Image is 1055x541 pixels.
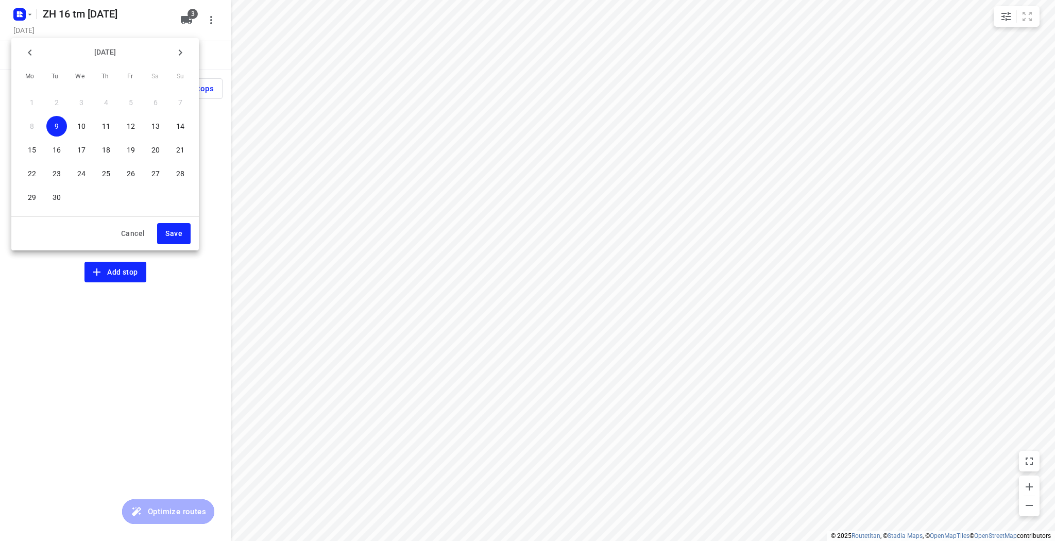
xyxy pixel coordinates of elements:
[46,72,64,82] span: Tu
[22,92,42,113] button: 1
[22,163,42,184] button: 22
[96,92,116,113] button: 4
[71,92,92,113] button: 3
[96,72,114,82] span: Th
[121,116,141,137] button: 12
[30,121,34,131] p: 8
[170,116,191,137] button: 14
[121,92,141,113] button: 5
[77,121,86,131] p: 10
[71,163,92,184] button: 24
[170,163,191,184] button: 28
[154,97,158,108] p: 6
[28,145,36,155] p: 15
[22,116,42,137] button: 8
[30,97,34,108] p: 1
[151,121,160,131] p: 13
[165,227,182,240] span: Save
[53,192,61,202] p: 30
[46,140,67,160] button: 16
[178,97,182,108] p: 7
[170,92,191,113] button: 7
[102,121,110,131] p: 11
[71,72,89,82] span: We
[127,121,135,131] p: 12
[22,187,42,208] button: 29
[145,92,166,113] button: 6
[102,168,110,179] p: 25
[151,145,160,155] p: 20
[121,72,140,82] span: Fr
[46,92,67,113] button: 2
[127,145,135,155] p: 19
[121,163,141,184] button: 26
[28,192,36,202] p: 29
[46,163,67,184] button: 23
[96,140,116,160] button: 18
[46,116,67,137] button: 9
[146,72,164,82] span: Sa
[176,121,184,131] p: 14
[145,116,166,137] button: 13
[104,97,108,108] p: 4
[55,97,59,108] p: 2
[170,140,191,160] button: 21
[102,145,110,155] p: 18
[171,72,190,82] span: Su
[55,121,59,131] p: 9
[71,116,92,137] button: 10
[77,145,86,155] p: 17
[129,97,133,108] p: 5
[96,163,116,184] button: 25
[145,163,166,184] button: 27
[121,227,145,240] span: Cancel
[157,223,191,244] button: Save
[176,168,184,179] p: 28
[46,187,67,208] button: 30
[40,47,170,58] p: [DATE]
[151,168,160,179] p: 27
[21,72,39,82] span: Mo
[96,116,116,137] button: 11
[71,140,92,160] button: 17
[113,223,153,244] button: Cancel
[121,140,141,160] button: 19
[145,140,166,160] button: 20
[22,140,42,160] button: 15
[28,168,36,179] p: 22
[176,145,184,155] p: 21
[79,97,83,108] p: 3
[53,168,61,179] p: 23
[127,168,135,179] p: 26
[77,168,86,179] p: 24
[53,145,61,155] p: 16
